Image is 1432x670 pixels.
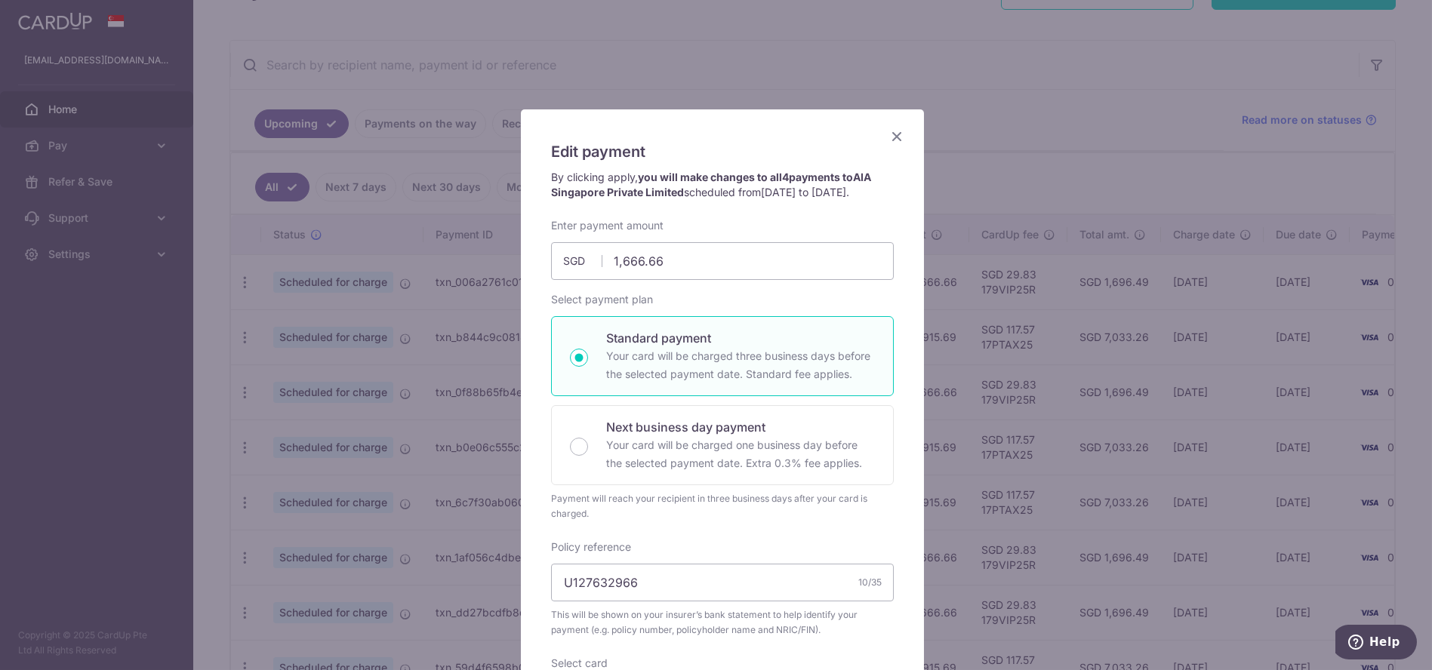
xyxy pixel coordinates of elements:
div: Payment will reach your recipient in three business days after your card is charged. [551,491,894,521]
input: 0.00 [551,242,894,280]
p: Your card will be charged one business day before the selected payment date. Extra 0.3% fee applies. [606,436,875,472]
span: 4 [782,171,789,183]
strong: you will make changes to all payments to [551,171,871,198]
p: Your card will be charged three business days before the selected payment date. Standard fee appl... [606,347,875,383]
iframe: Opens a widget where you can find more information [1335,625,1417,662]
span: [DATE] to [DATE] [761,186,846,198]
p: By clicking apply, scheduled from . [551,170,894,200]
p: Next business day payment [606,418,875,436]
label: Enter payment amount [551,218,664,233]
h5: Edit payment [551,140,894,164]
span: This will be shown on your insurer’s bank statement to help identify your payment (e.g. policy nu... [551,607,894,638]
label: Policy reference [551,539,631,555]
p: Standard payment [606,329,875,347]
label: Select payment plan [551,292,653,307]
span: SGD [563,254,602,269]
div: 10/35 [858,575,882,590]
button: Close [888,128,906,146]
